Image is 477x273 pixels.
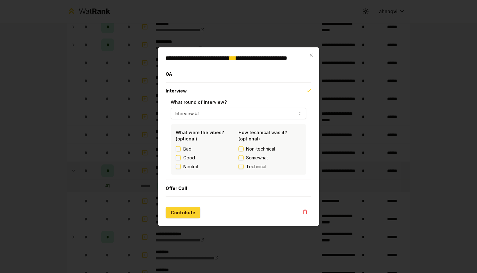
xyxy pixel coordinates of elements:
div: Interview [166,99,311,180]
label: What were the vibes? (optional) [176,129,224,141]
button: Non-technical [238,146,244,151]
button: Interview [166,82,311,99]
span: Technical [246,163,266,169]
button: Somewhat [238,155,244,160]
label: What round of interview? [171,99,227,104]
button: OA [166,66,311,82]
label: Neutral [183,163,198,169]
button: Offer Call [166,180,311,196]
span: Non-technical [246,145,275,152]
label: How technical was it? (optional) [238,129,287,141]
label: Bad [183,145,191,152]
span: Somewhat [246,154,268,161]
button: Technical [238,164,244,169]
label: Good [183,154,195,161]
button: Contribute [166,207,200,218]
